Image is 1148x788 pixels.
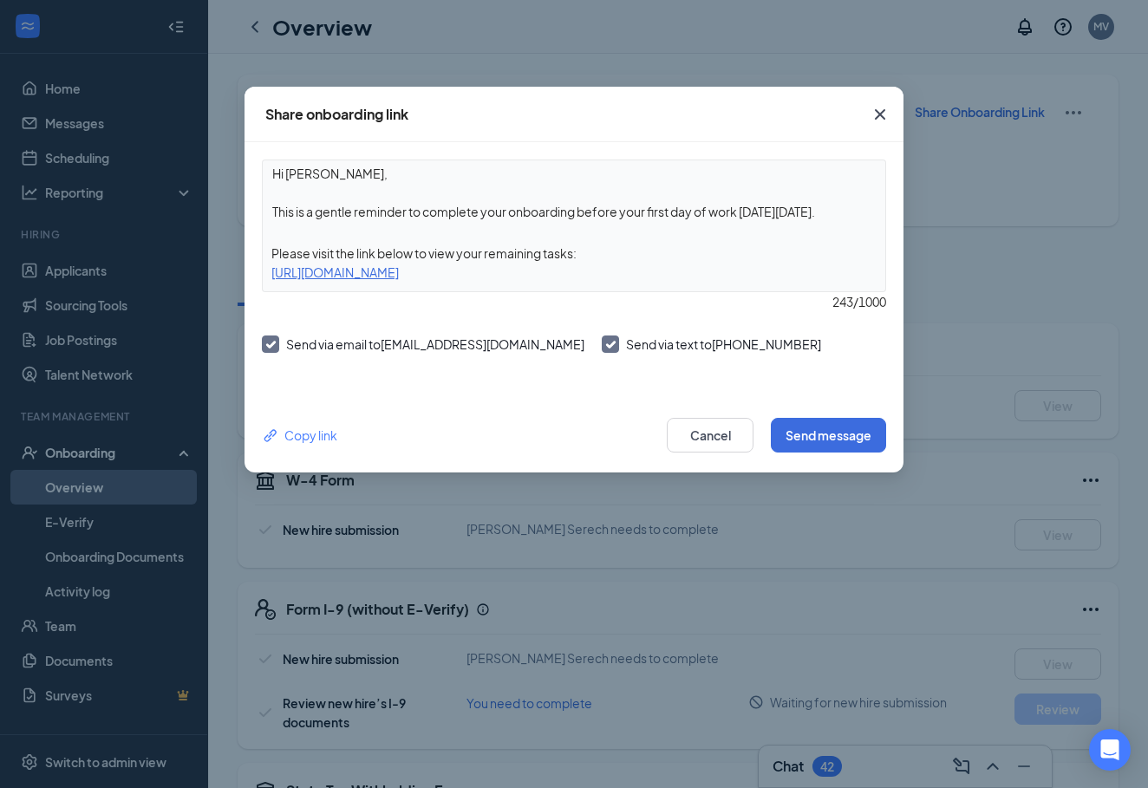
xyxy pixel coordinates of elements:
span: Send via text to [PHONE_NUMBER] [626,336,821,352]
span: Send via email to [EMAIL_ADDRESS][DOMAIN_NAME] [286,336,584,352]
div: Copy link [262,426,337,445]
div: [URL][DOMAIN_NAME] [263,263,885,282]
button: Cancel [667,418,753,453]
div: Open Intercom Messenger [1089,729,1131,771]
div: Please visit the link below to view your remaining tasks: [263,244,885,263]
svg: Cross [870,104,890,125]
textarea: Hi [PERSON_NAME], This is a gentle reminder to complete your onboarding before your first day of ... [263,160,885,225]
button: Close [857,87,903,142]
svg: Link [262,427,280,445]
button: Link Copy link [262,426,337,445]
button: Send message [771,418,886,453]
div: 243 / 1000 [262,292,886,311]
div: Share onboarding link [265,105,408,124]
